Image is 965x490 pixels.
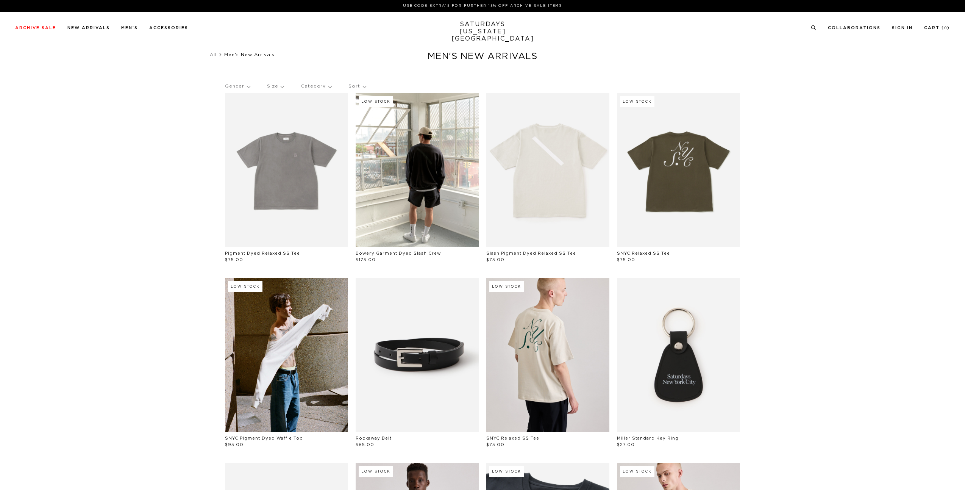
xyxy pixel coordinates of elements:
[486,443,504,447] span: $75.00
[617,443,635,447] span: $27.00
[225,258,243,262] span: $75.00
[224,52,275,57] span: Men's New Arrivals
[356,443,374,447] span: $85.00
[489,466,524,477] div: Low Stock
[620,466,654,477] div: Low Stock
[617,436,679,440] a: Miller Standard Key Ring
[924,26,950,30] a: Cart (0)
[356,436,392,440] a: Rockaway Belt
[356,258,376,262] span: $175.00
[228,281,262,292] div: Low Stock
[828,26,881,30] a: Collaborations
[267,78,284,95] p: Size
[348,78,365,95] p: Sort
[617,251,670,255] a: SNYC Relaxed SS Tee
[356,251,441,255] a: Bowery Garment Dyed Slash Crew
[451,21,514,42] a: SATURDAYS[US_STATE][GEOGRAPHIC_DATA]
[486,251,576,255] a: Slash Pigment Dyed Relaxed SS Tee
[359,96,393,107] div: Low Stock
[892,26,913,30] a: Sign In
[617,258,635,262] span: $75.00
[486,436,539,440] a: SNYC Relaxed SS Tee
[18,3,947,9] p: Use Code EXTRA15 for Further 15% Off Archive Sale Items
[15,26,56,30] a: Archive Sale
[489,281,524,292] div: Low Stock
[210,52,217,57] a: All
[486,258,504,262] span: $75.00
[121,26,138,30] a: Men's
[359,466,393,477] div: Low Stock
[225,436,303,440] a: SNYC Pigment Dyed Waffle Top
[225,78,250,95] p: Gender
[225,443,244,447] span: $95.00
[944,27,947,30] small: 0
[301,78,331,95] p: Category
[149,26,188,30] a: Accessories
[67,26,110,30] a: New Arrivals
[620,96,654,107] div: Low Stock
[225,251,300,255] a: Pigment Dyed Relaxed SS Tee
